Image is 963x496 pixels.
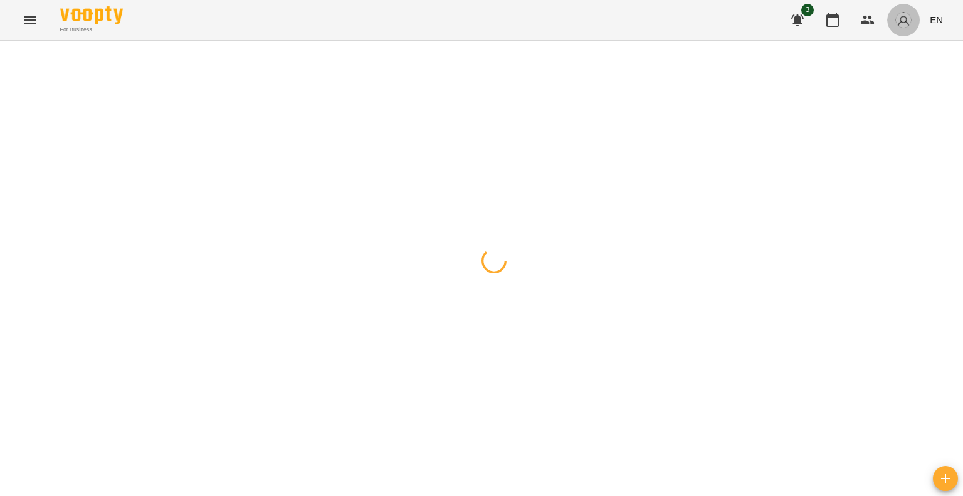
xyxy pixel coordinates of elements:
[60,6,123,24] img: Voopty Logo
[895,11,912,29] img: avatar_s.png
[801,4,814,16] span: 3
[60,26,123,34] span: For Business
[15,5,45,35] button: Menu
[930,13,943,26] span: EN
[925,8,948,31] button: EN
